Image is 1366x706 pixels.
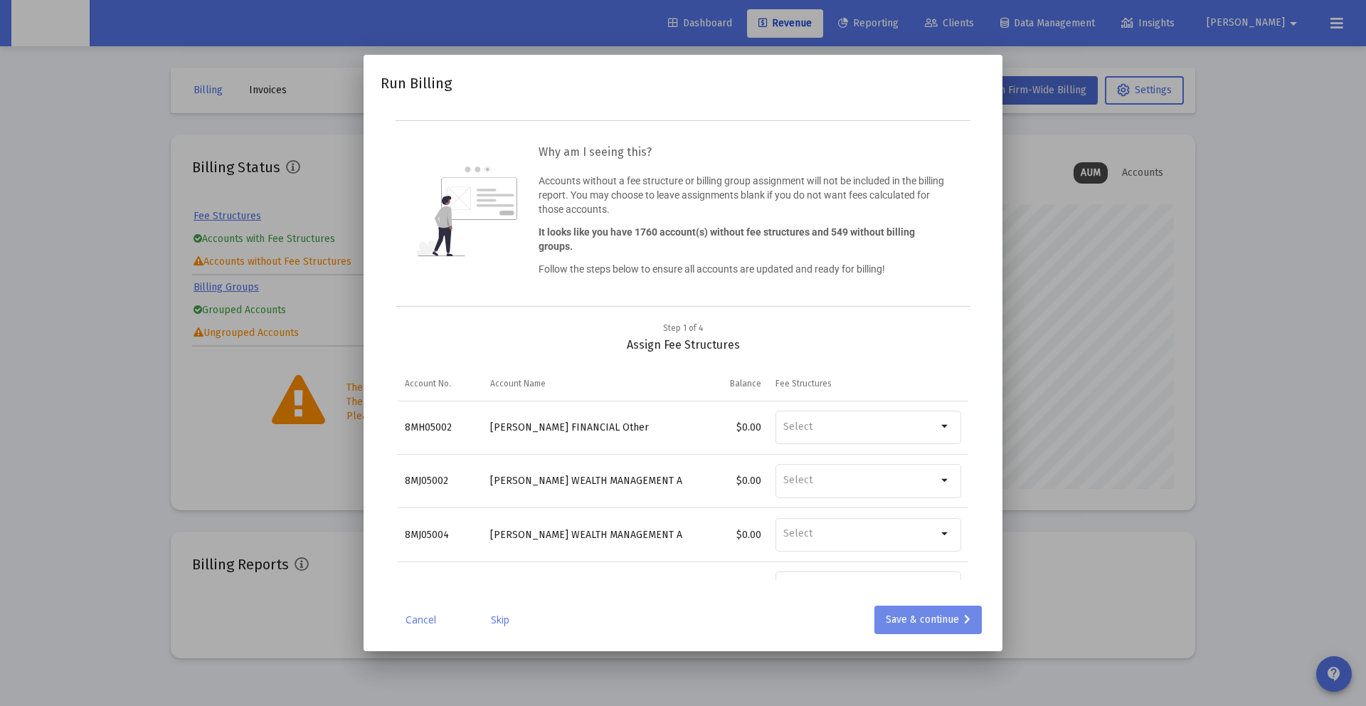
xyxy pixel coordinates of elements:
a: Skip [465,613,536,627]
div: Account Name [490,378,546,389]
td: Column Account No. [398,367,483,401]
div: $0.00 [690,528,761,542]
mat-icon: arrow_drop_down [937,525,954,542]
div: Account No. [405,378,451,389]
input: Select [783,527,937,540]
h2: Run Billing [381,72,452,95]
h3: Why am I seeing this? [539,142,948,162]
p: It looks like you have 1760 account(s) without fee structures and 549 without billing groups. [539,225,948,253]
input: Select [783,421,937,433]
mat-icon: arrow_drop_down [937,472,954,489]
mat-icon: arrow_drop_down [937,418,954,435]
a: Cancel [385,613,456,627]
div: Step 1 of 4 [663,321,703,335]
mat-chip-list: Selection [783,471,937,490]
div: Save & continue [886,606,970,634]
div: [PERSON_NAME] WEALTH MANAGEMENT AND Other [490,528,676,542]
td: 8MH05002 [398,401,483,455]
td: Column Account Name [483,367,683,401]
div: $0.00 [690,474,761,488]
div: Fee Structures [775,378,832,389]
td: 8MJ05004 [398,508,483,562]
button: Save & continue [874,606,982,634]
div: Assign Fee Structures [398,321,968,352]
td: 8MJ05002 [398,454,483,507]
p: Follow the steps below to ensure all accounts are updated and ready for billing! [539,262,948,276]
div: $0.00 [690,421,761,435]
mat-chip-list: Selection [783,525,937,543]
p: Accounts without a fee structure or billing group assignment will not be included in the billing ... [539,174,948,216]
td: 8MT05002 [398,562,483,615]
img: question [417,167,517,256]
td: Column Balance [683,367,768,401]
div: Data grid [398,367,968,580]
td: Column Fee Structures [768,367,968,401]
input: Select [783,474,937,487]
div: [PERSON_NAME] WEALTH MANAGEMENT AND Other [490,474,676,488]
mat-chip-list: Selection [783,418,937,436]
mat-icon: arrow_drop_down [937,579,954,596]
div: Balance [730,378,761,389]
div: [PERSON_NAME] FINANCIAL Other [490,421,676,435]
mat-chip-list: Selection [783,579,937,597]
